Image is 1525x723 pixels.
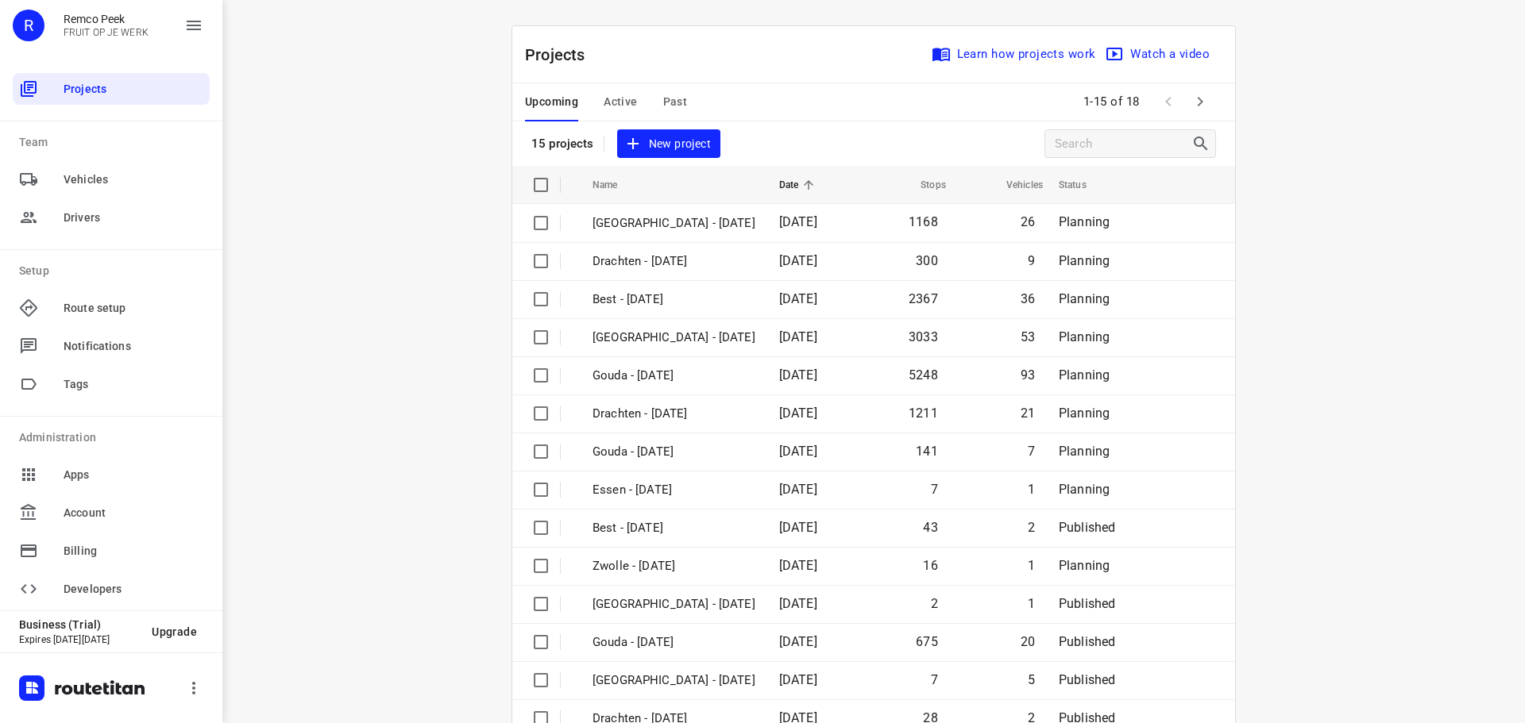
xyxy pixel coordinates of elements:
span: 93 [1021,367,1035,383]
p: Zwolle - Monday [593,329,755,347]
p: Gouda - Friday [593,443,755,461]
span: 20 [1021,634,1035,649]
p: Remco Peek [64,13,149,25]
p: Best - Friday [593,519,755,537]
span: 43 [923,520,937,535]
span: Name [593,175,639,194]
span: Tags [64,376,203,393]
span: 2 [1028,520,1035,535]
span: Planning [1059,444,1110,459]
span: 1 [1028,596,1035,611]
span: Planning [1059,214,1110,229]
p: 15 projects [531,137,594,151]
span: [DATE] [779,329,817,344]
span: Billing [64,543,203,560]
span: Projects [64,81,203,98]
span: Active [604,92,637,112]
span: Stops [900,175,946,194]
span: Date [779,175,820,194]
div: Projects [13,73,210,105]
span: [DATE] [779,406,817,421]
p: Drachten - Tuesday [593,252,755,271]
span: 7 [931,672,938,687]
span: 675 [916,634,938,649]
span: 7 [1028,444,1035,459]
span: 26 [1021,214,1035,229]
p: Projects [525,43,598,67]
span: 1-15 of 18 [1077,85,1146,119]
span: [DATE] [779,558,817,573]
div: Tags [13,368,210,400]
span: Vehicles [64,171,203,188]
p: Antwerpen - Thursday [593,595,755,613]
span: Previous Page [1152,86,1184,117]
div: Developers [13,573,210,605]
span: Upcoming [525,92,578,112]
span: Published [1059,634,1116,649]
div: Apps [13,459,210,490]
span: 1 [1028,482,1035,497]
span: 2 [931,596,938,611]
span: Status [1059,175,1107,194]
div: Notifications [13,330,210,362]
p: Best - Monday [593,290,755,309]
div: Drivers [13,202,210,233]
span: [DATE] [779,214,817,229]
span: New project [627,134,711,154]
span: 1211 [909,406,938,421]
span: 5248 [909,367,938,383]
p: Drachten - Monday [593,405,755,423]
span: [DATE] [779,482,817,497]
span: [DATE] [779,444,817,459]
span: 5 [1028,672,1035,687]
span: 141 [916,444,938,459]
p: Essen - Friday [593,481,755,499]
span: Published [1059,672,1116,687]
span: Planning [1059,482,1110,497]
span: Planning [1059,291,1110,306]
p: Administration [19,429,210,446]
p: Gouda - Thursday [593,633,755,652]
div: Route setup [13,292,210,324]
span: 9 [1028,253,1035,268]
p: Business (Trial) [19,618,139,631]
span: 3033 [909,329,938,344]
span: Next Page [1184,86,1216,117]
span: Past [663,92,688,112]
span: Apps [64,467,203,483]
span: Planning [1059,329,1110,344]
span: Notifications [64,338,203,355]
div: R [13,10,44,41]
span: Route setup [64,300,203,317]
span: Planning [1059,406,1110,421]
input: Search projects [1055,132,1191,156]
span: 36 [1021,291,1035,306]
div: Account [13,497,210,529]
span: 16 [923,558,937,573]
span: [DATE] [779,520,817,535]
span: [DATE] [779,672,817,687]
button: Upgrade [139,617,210,646]
p: Setup [19,263,210,279]
span: Planning [1059,253,1110,268]
p: Zwolle - Friday [593,557,755,575]
span: Published [1059,520,1116,535]
span: 7 [931,482,938,497]
span: Vehicles [986,175,1043,194]
span: [DATE] [779,291,817,306]
p: Team [19,134,210,151]
span: [DATE] [779,634,817,649]
span: 21 [1021,406,1035,421]
span: [DATE] [779,596,817,611]
span: [DATE] [779,253,817,268]
span: 53 [1021,329,1035,344]
span: 300 [916,253,938,268]
span: Planning [1059,558,1110,573]
p: Zwolle - Wednesday [593,214,755,233]
div: Billing [13,535,210,567]
span: Drivers [64,210,203,226]
span: [DATE] [779,367,817,383]
p: Gemeente Rotterdam - Thursday [593,671,755,690]
p: Gouda - Monday [593,367,755,385]
span: Planning [1059,367,1110,383]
